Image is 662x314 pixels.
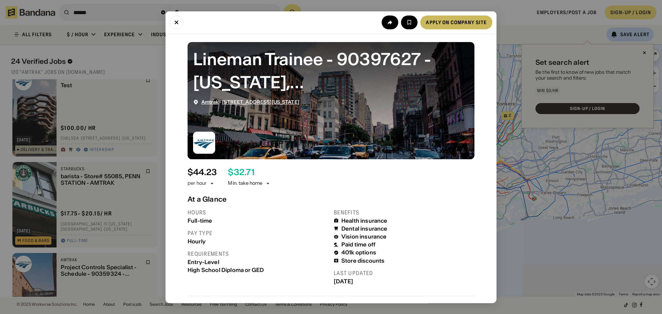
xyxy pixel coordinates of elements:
div: Min. take home [228,180,271,187]
span: Amtrak [201,99,219,105]
img: Amtrak logo [193,131,215,153]
div: per hour [188,180,207,187]
div: Health insurance [341,217,388,224]
div: Dental insurance [341,225,388,232]
div: High School Diploma or GED [188,266,328,273]
div: Pay type [188,229,328,236]
div: Lineman Trainee - 90397627 - New York, NY [193,47,469,93]
div: 401k options [341,249,376,256]
div: Entry-Level [188,259,328,265]
div: $ 44.23 [188,167,217,177]
div: $ 32.71 [228,167,254,177]
span: [STREET_ADDRESS][US_STATE] [222,99,299,105]
div: At a Glance [188,195,474,203]
div: Hours [188,209,328,216]
div: Vision insurance [341,233,387,240]
div: Apply on company site [426,20,487,24]
div: Last updated [334,269,474,276]
div: Store discounts [341,257,384,264]
div: Paid time off [341,241,375,248]
div: Hourly [188,238,328,244]
div: · [201,99,299,105]
div: [DATE] [334,278,474,284]
div: Benefits [334,209,474,216]
div: Full-time [188,217,328,224]
button: Close [170,15,183,29]
div: Requirements [188,250,328,257]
